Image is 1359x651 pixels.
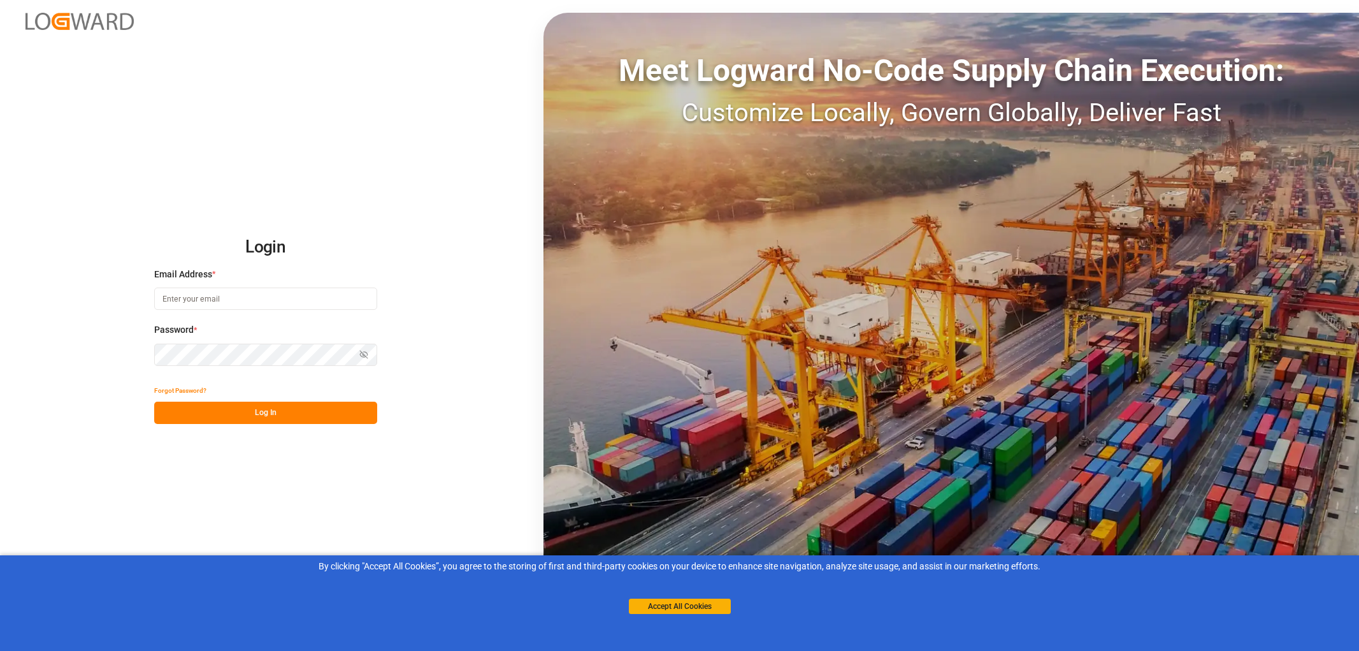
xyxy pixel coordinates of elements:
[154,288,377,310] input: Enter your email
[154,227,377,268] h2: Login
[543,94,1359,132] div: Customize Locally, Govern Globally, Deliver Fast
[154,268,212,281] span: Email Address
[154,379,206,402] button: Forgot Password?
[154,323,194,337] span: Password
[543,48,1359,94] div: Meet Logward No-Code Supply Chain Execution:
[629,599,731,614] button: Accept All Cookies
[25,13,134,30] img: Logward_new_orange.png
[154,402,377,424] button: Log In
[9,560,1350,573] div: By clicking "Accept All Cookies”, you agree to the storing of first and third-party cookies on yo...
